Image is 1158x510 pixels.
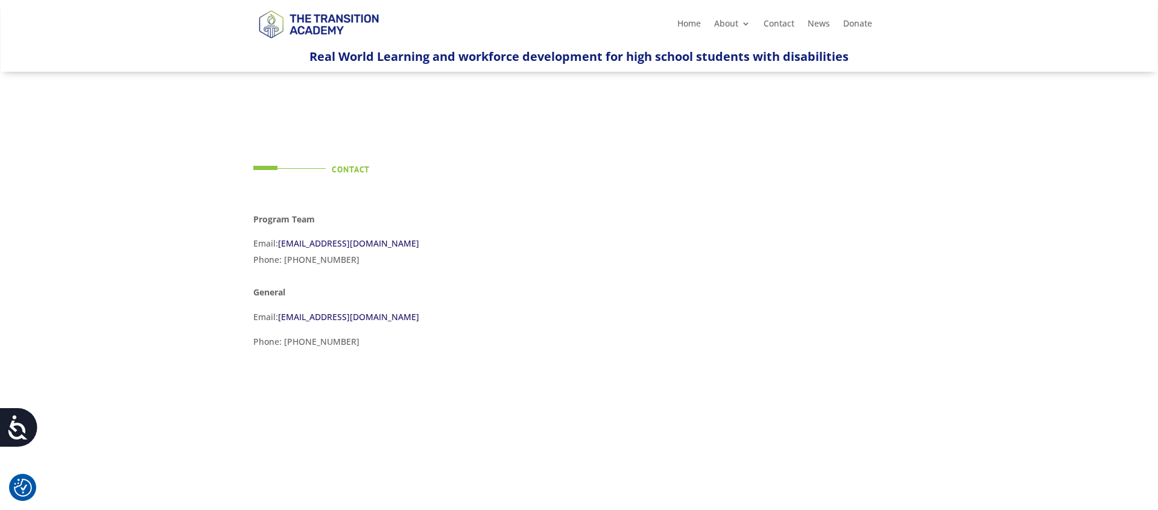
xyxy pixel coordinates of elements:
a: [EMAIL_ADDRESS][DOMAIN_NAME] [278,238,419,249]
h4: Contact [332,165,561,180]
p: Email: Phone: [PHONE_NUMBER] [253,236,561,276]
img: Revisit consent button [14,479,32,497]
p: Email: [253,309,561,334]
a: Contact [764,19,794,33]
a: Donate [843,19,872,33]
span: Real World Learning and workforce development for high school students with disabilities [309,48,849,65]
a: Logo-Noticias [253,36,384,48]
strong: Program Team [253,213,315,225]
a: Home [677,19,701,33]
p: Phone: [PHONE_NUMBER] [253,334,561,359]
a: About [714,19,750,33]
a: [EMAIL_ADDRESS][DOMAIN_NAME] [278,311,419,323]
iframe: TTA Newsletter Sign Up [597,136,905,438]
strong: General [253,286,285,298]
button: Cookie Settings [14,479,32,497]
img: TTA Brand_TTA Primary Logo_Horizontal_Light BG [253,2,384,45]
a: News [808,19,830,33]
